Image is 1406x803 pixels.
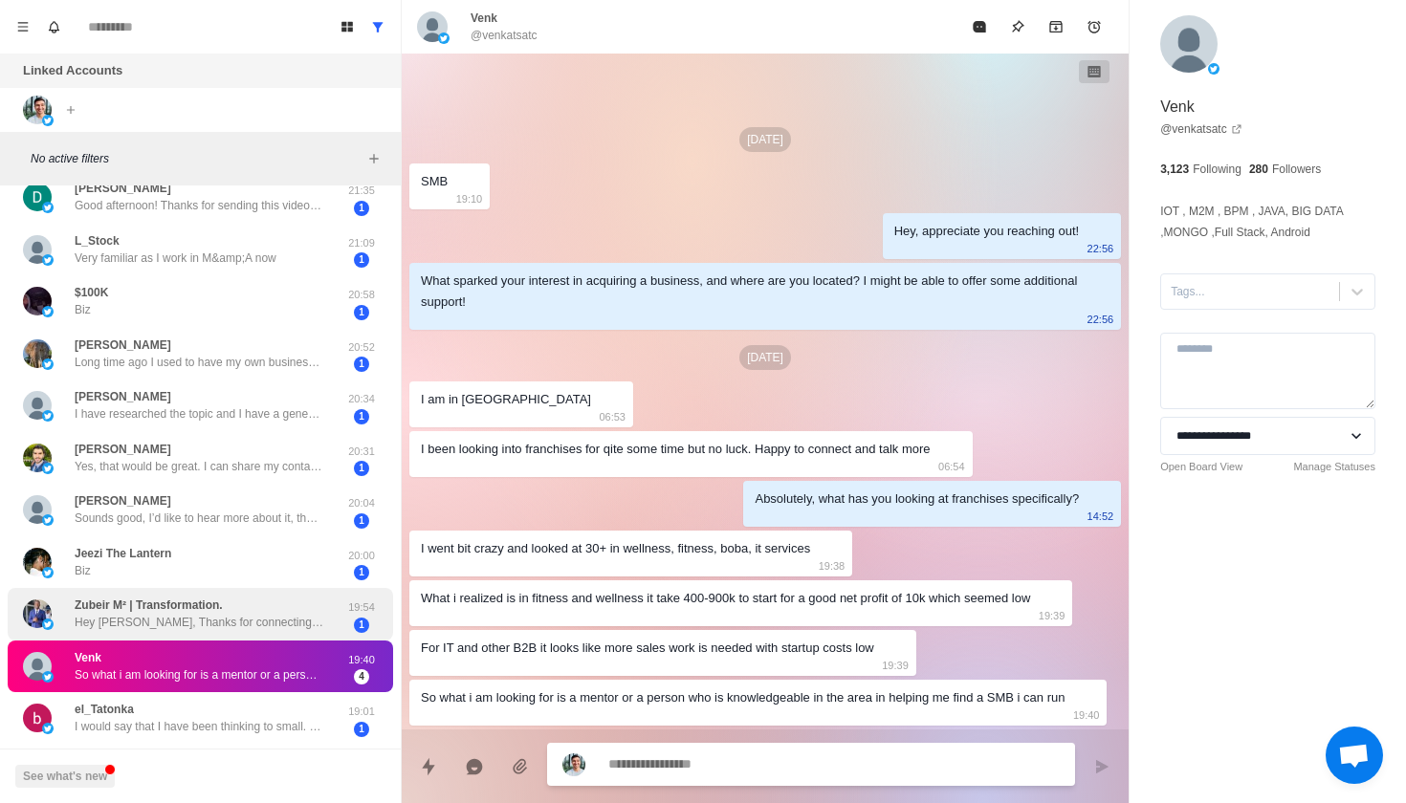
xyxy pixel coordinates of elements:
[75,614,323,631] p: Hey [PERSON_NAME], Thanks for connecting. I am in the Capital Markets space, helping companies ra...
[421,638,874,659] div: For IT and other B2B it looks like more sales work is needed with startup costs low
[75,284,108,301] p: $100K
[42,202,54,213] img: picture
[23,391,52,420] img: picture
[75,232,120,250] p: L_Stock
[354,357,369,372] span: 1
[1087,238,1114,259] p: 22:56
[421,538,810,559] div: I went bit crazy and looked at 30+ in wellness, fitness, boba, it services
[819,555,846,576] p: 19:38
[354,305,369,320] span: 1
[1249,161,1268,178] p: 280
[75,545,171,562] p: Jeezi The Lantern
[42,463,54,474] img: picture
[1087,506,1114,527] p: 14:52
[42,254,54,266] img: picture
[75,562,91,579] p: Biz
[1160,96,1195,119] p: Venk
[362,147,385,170] button: Add filters
[354,252,369,268] span: 1
[23,235,52,264] img: picture
[354,565,369,580] span: 1
[75,405,323,423] p: I have researched the topic and I have a general understanding of how the process works. However,...
[75,301,91,318] p: Biz
[42,514,54,526] img: picture
[23,287,52,315] img: picture
[354,201,369,216] span: 1
[755,488,1079,510] div: Absolutely, what has you looking at franchises specifically?
[42,619,54,630] img: picture
[75,197,323,214] p: Good afternoon! Thanks for sending this video. I will surely watch tonight. To answer your questi...
[75,666,323,684] p: So what i am looking for is a mentor or a person who is knowledgeable in the area in helping me f...
[75,510,323,527] p: Sounds good, I’d like to hear more about it, thanks
[1272,161,1321,178] p: Followers
[599,406,626,427] p: 06:53
[75,336,171,354] p: [PERSON_NAME]
[1160,15,1218,73] img: picture
[938,456,965,477] p: 06:54
[338,495,385,511] p: 20:04
[354,409,369,424] span: 1
[23,183,52,211] img: picture
[338,183,385,199] p: 21:35
[739,345,791,370] p: [DATE]
[417,11,448,42] img: picture
[75,701,134,718] p: el_Tatonka
[338,339,385,356] p: 20:52
[354,722,369,737] span: 1
[75,388,171,405] p: [PERSON_NAME]
[471,27,538,44] p: @venkatsatc
[338,444,385,460] p: 20:31
[42,410,54,422] img: picture
[1087,309,1114,330] p: 22:56
[1293,459,1375,475] a: Manage Statuses
[23,495,52,524] img: picture
[1073,705,1100,726] p: 19:40
[882,655,909,676] p: 19:39
[501,748,539,786] button: Add media
[75,354,323,371] p: Long time ago I used to have my own business. So I know the beauty of having own business. I’m in...
[1160,459,1242,475] a: Open Board View
[42,671,54,683] img: picture
[354,461,369,476] span: 1
[1160,161,1189,178] p: 3,123
[42,306,54,317] img: picture
[338,652,385,668] p: 19:40
[23,96,52,124] img: picture
[562,753,585,776] img: picture
[354,513,369,529] span: 1
[75,718,323,735] p: I would say that I have been thinking to small. I have had a few side hustles and made a little m...
[1160,120,1242,138] a: @venkatsatc
[23,652,52,681] img: picture
[1037,8,1075,46] button: Archive
[75,441,171,458] p: [PERSON_NAME]
[1039,605,1065,626] p: 19:39
[338,391,385,407] p: 20:34
[23,444,52,472] img: picture
[15,765,115,788] button: See what's new
[23,61,122,80] p: Linked Accounts
[23,704,52,732] img: picture
[338,704,385,720] p: 19:01
[23,339,52,368] img: picture
[739,127,791,152] p: [DATE]
[1326,727,1383,784] a: Open chat
[59,98,82,121] button: Add account
[42,115,54,126] img: picture
[409,748,448,786] button: Quick replies
[75,492,171,510] p: [PERSON_NAME]
[456,188,483,209] p: 19:10
[354,669,369,684] span: 4
[438,33,450,44] img: picture
[75,250,276,267] p: Very familiar as I work in M&amp;A now
[354,618,369,633] span: 1
[75,649,101,666] p: Venk
[23,548,52,576] img: picture
[38,11,69,42] button: Notifications
[421,271,1079,313] div: What sparked your interest in acquiring a business, and where are you located? I might be able to...
[42,358,54,370] img: picture
[338,287,385,303] p: 20:58
[42,723,54,734] img: picture
[75,458,323,475] p: Yes, that would be great. I can share my contact info and my availability for next week if that w...
[1075,8,1113,46] button: Add reminder
[421,171,448,192] div: SMB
